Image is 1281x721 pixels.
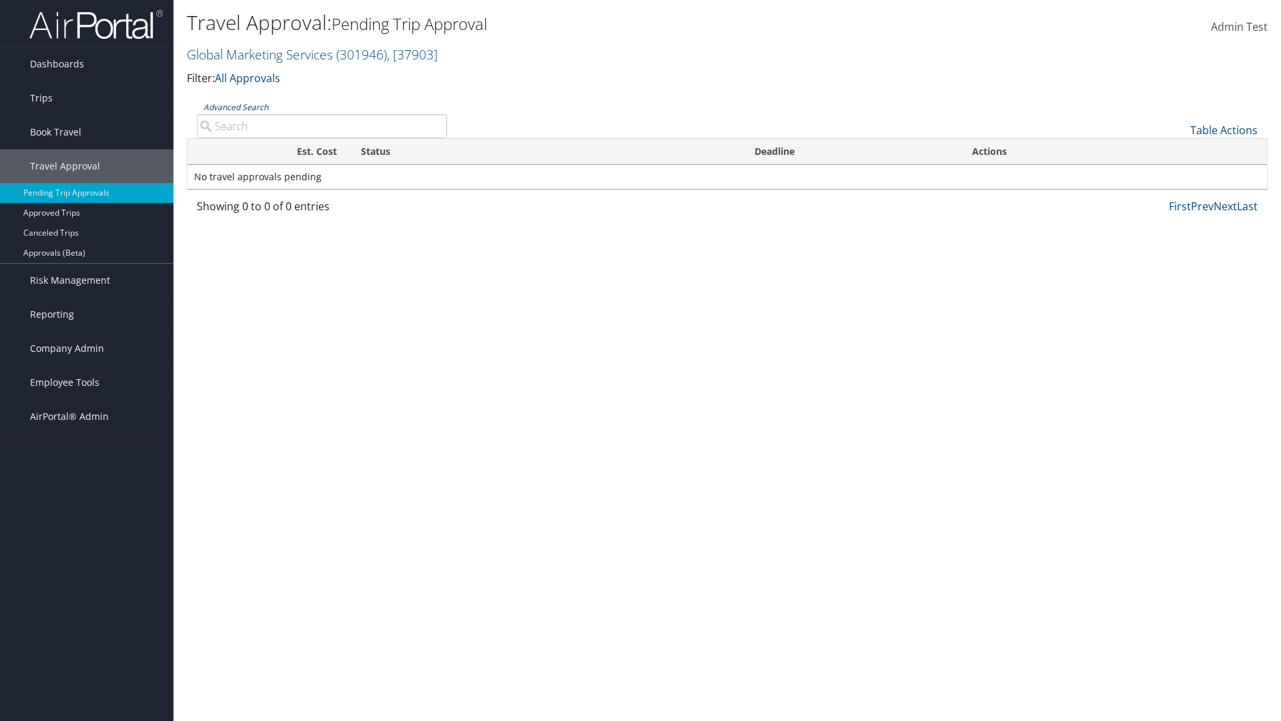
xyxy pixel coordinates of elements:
[387,45,438,63] span: , [ 37903 ]
[30,81,53,115] span: Trips
[30,400,109,433] span: AirPortal® Admin
[1191,199,1214,214] a: Prev
[332,13,487,35] small: Pending Trip Approval
[30,298,74,331] span: Reporting
[743,139,960,165] th: Deadline: activate to sort column descending
[1214,199,1237,214] a: Next
[1190,123,1258,138] a: Table Actions
[197,198,447,221] div: Showing 0 to 0 of 0 entries
[220,139,349,165] th: Est. Cost: activate to sort column ascending
[30,366,99,399] span: Employee Tools
[349,139,743,165] th: Status: activate to sort column ascending
[30,264,110,297] span: Risk Management
[187,45,438,63] a: Global Marketing Services
[1169,199,1191,214] a: First
[215,71,280,85] a: All Approvals
[30,115,81,149] span: Book Travel
[1211,19,1268,34] span: Admin Test
[187,70,907,87] p: Filter:
[197,114,447,138] input: Advanced Search
[187,9,907,37] h1: Travel Approval:
[187,165,1267,189] td: No travel approvals pending
[30,332,104,365] span: Company Admin
[30,150,100,183] span: Travel Approval
[1237,199,1258,214] a: Last
[336,45,387,63] span: ( 301946 )
[203,101,268,113] a: Advanced Search
[30,47,84,81] span: Dashboards
[29,9,163,40] img: airportal-logo.png
[960,139,1267,165] th: Actions
[1211,7,1268,48] a: Admin Test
